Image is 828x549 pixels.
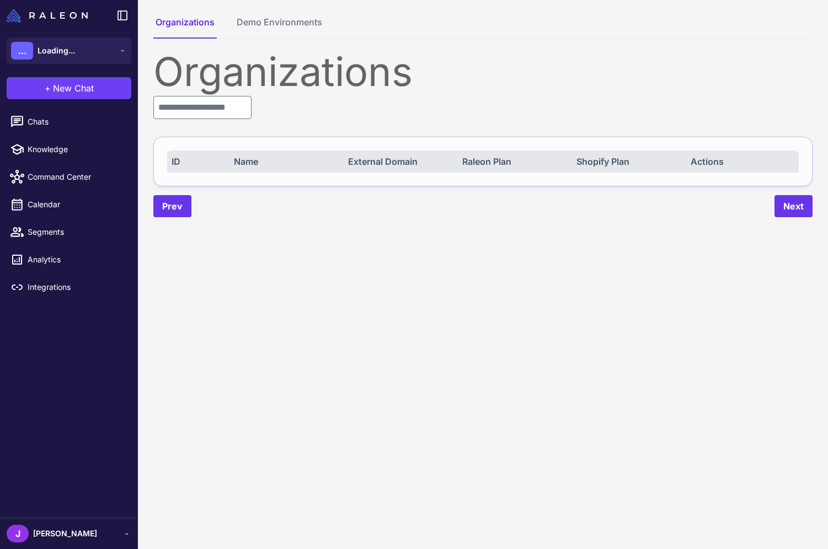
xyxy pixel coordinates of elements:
div: Name [234,155,338,168]
div: Actions [691,155,794,168]
div: ... [11,42,33,60]
div: Raleon Plan [462,155,566,168]
span: Command Center [28,171,125,183]
span: Segments [28,226,125,238]
img: Raleon Logo [7,9,88,22]
span: Chats [28,116,125,128]
a: Command Center [4,165,133,189]
a: Calendar [4,193,133,216]
button: +New Chat [7,77,131,99]
span: New Chat [53,82,94,95]
div: Shopify Plan [576,155,680,168]
div: Organizations [153,52,813,91]
a: Chats [4,110,133,133]
button: Next [774,195,813,217]
div: J [7,525,29,542]
span: Knowledge [28,143,125,155]
a: Knowledge [4,138,133,161]
div: ID [172,155,223,168]
span: Integrations [28,281,125,293]
button: ...Loading... [7,37,131,64]
span: Loading... [38,45,75,57]
div: External Domain [348,155,452,168]
button: Organizations [153,15,217,39]
span: + [45,82,51,95]
a: Analytics [4,248,133,271]
span: Analytics [28,254,125,266]
span: Calendar [28,198,125,211]
button: Prev [153,195,191,217]
button: Demo Environments [234,15,324,39]
span: [PERSON_NAME] [33,528,97,540]
a: Integrations [4,276,133,299]
a: Segments [4,220,133,244]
